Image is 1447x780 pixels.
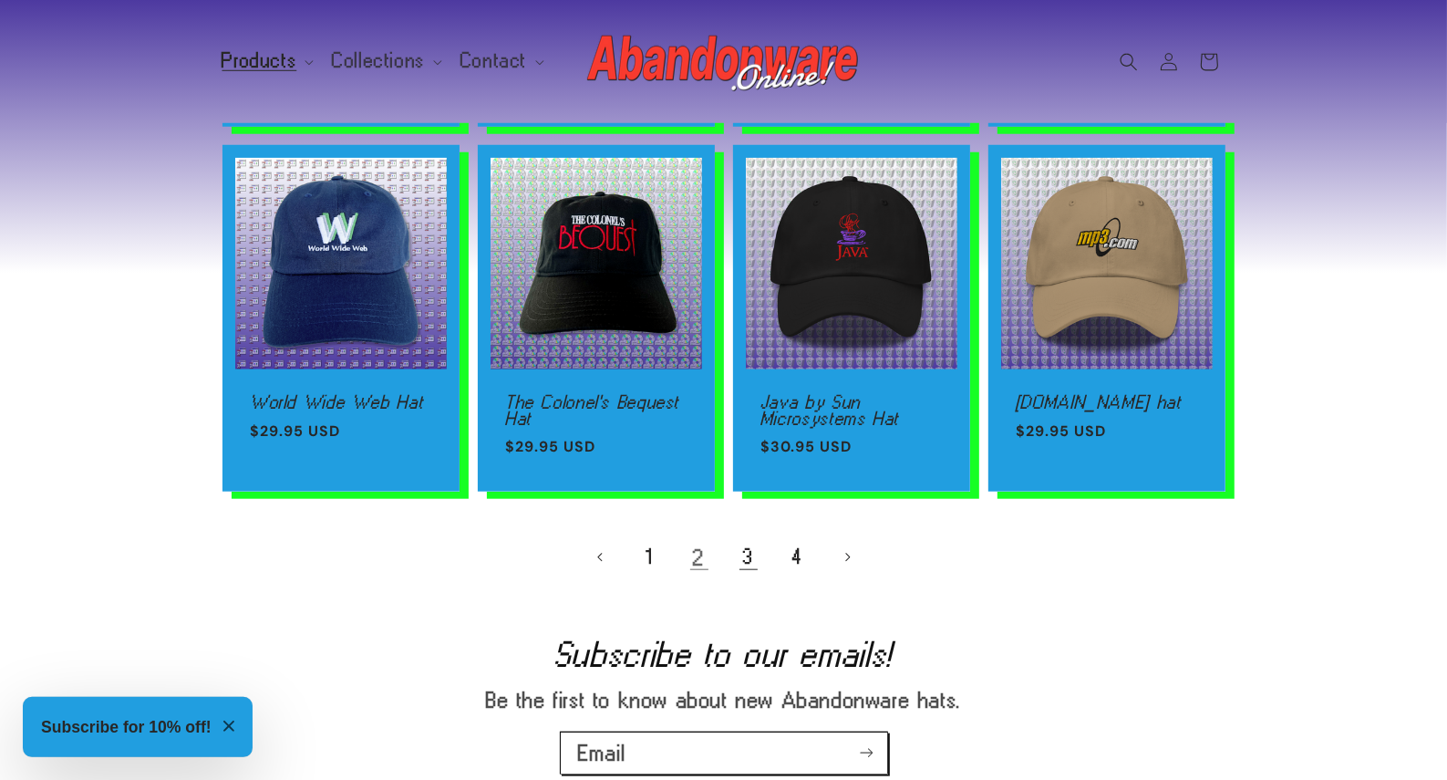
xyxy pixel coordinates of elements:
[729,537,769,577] a: Page 3
[332,53,425,69] span: Collections
[778,537,818,577] a: Page 4
[561,733,887,774] input: Email
[847,732,887,775] button: Subscribe
[212,42,322,80] summary: Products
[1109,42,1149,82] summary: Search
[460,53,527,69] span: Contact
[630,537,670,577] a: Page 1
[250,394,432,411] a: World Wide Web Hat
[587,26,861,99] img: Abandonware
[760,394,943,426] a: Java by Sun Microsystems Hat
[505,394,687,426] a: The Colonel's Bequest Hat
[222,53,297,69] span: Products
[321,42,450,80] summary: Collections
[580,18,867,105] a: Abandonware
[82,640,1365,669] h2: Subscribe to our emails!
[222,537,1225,577] nav: Pagination
[827,537,867,577] a: Next page
[405,687,1043,713] p: Be the first to know about new Abandonware hats.
[679,537,719,577] a: Page 2
[581,537,621,577] a: Previous page
[450,42,552,80] summary: Contact
[1016,394,1198,411] a: [DOMAIN_NAME] hat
